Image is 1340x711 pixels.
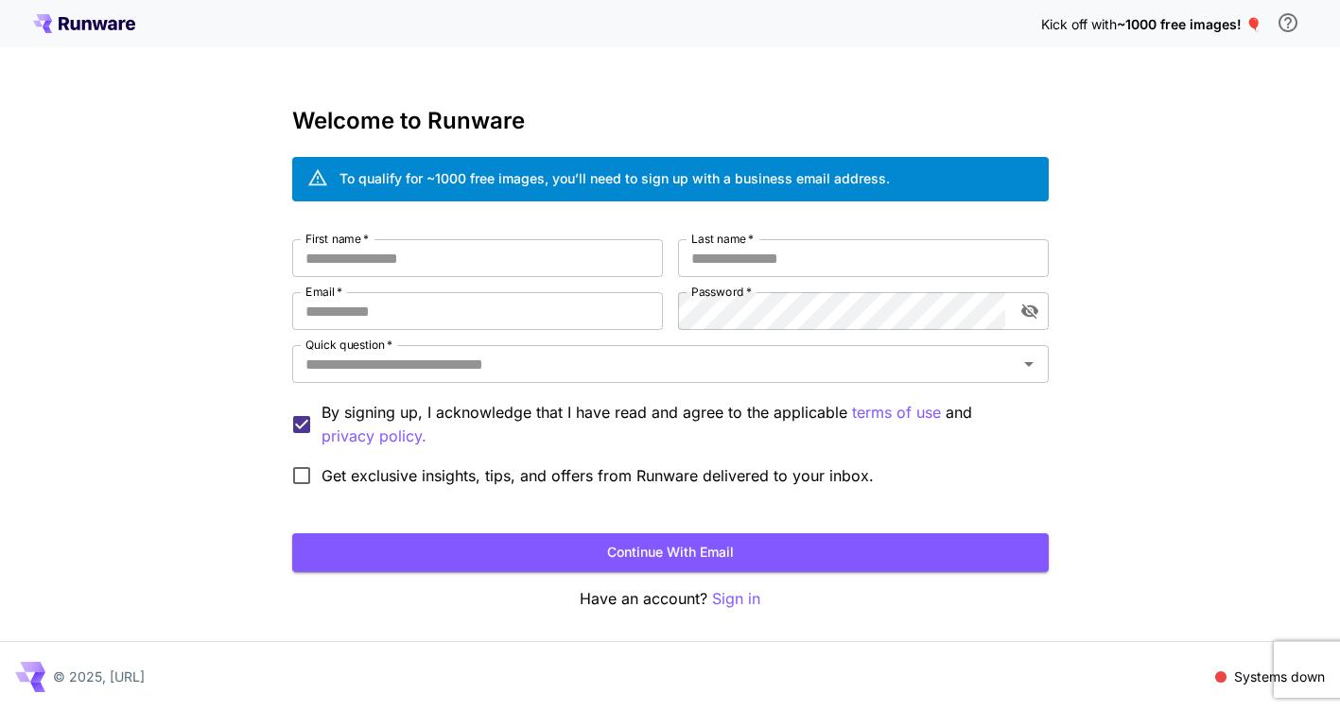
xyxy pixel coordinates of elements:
label: Last name [691,231,754,247]
button: In order to qualify for free credit, you need to sign up with a business email address and click ... [1269,4,1307,42]
span: ~1000 free images! 🎈 [1117,16,1262,32]
label: Quick question [305,337,392,353]
button: By signing up, I acknowledge that I have read and agree to the applicable terms of use and [322,425,426,448]
button: By signing up, I acknowledge that I have read and agree to the applicable and privacy policy. [852,401,941,425]
p: By signing up, I acknowledge that I have read and agree to the applicable and [322,401,1034,448]
h3: Welcome to Runware [292,108,1049,134]
p: terms of use [852,401,941,425]
p: © 2025, [URL] [53,667,145,686]
button: toggle password visibility [1013,294,1047,328]
span: Get exclusive insights, tips, and offers from Runware delivered to your inbox. [322,464,874,487]
button: Open [1016,351,1042,377]
label: First name [305,231,369,247]
label: Password [691,284,752,300]
p: Have an account? [292,587,1049,611]
div: To qualify for ~1000 free images, you’ll need to sign up with a business email address. [339,168,890,188]
button: Continue with email [292,533,1049,572]
label: Email [305,284,342,300]
button: Sign in [712,587,760,611]
span: Kick off with [1041,16,1117,32]
p: Systems down [1234,667,1325,686]
p: privacy policy. [322,425,426,448]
